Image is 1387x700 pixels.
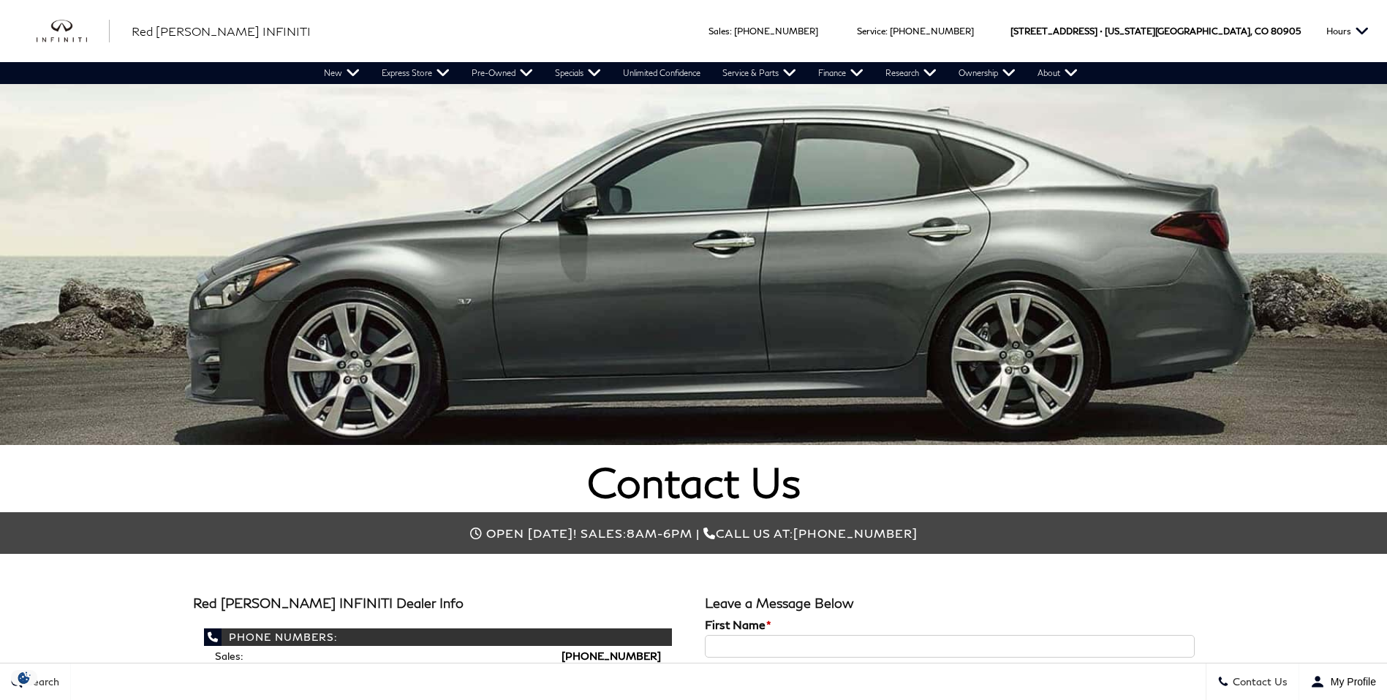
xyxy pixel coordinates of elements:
a: Ownership [948,62,1027,84]
img: Opt-Out Icon [7,670,41,685]
h3: Red [PERSON_NAME] INFINITI Dealer Info [193,596,683,611]
a: [STREET_ADDRESS] • [US_STATE][GEOGRAPHIC_DATA], CO 80905 [1010,26,1301,37]
a: Pre-Owned [461,62,544,84]
a: Research [874,62,948,84]
a: Finance [807,62,874,84]
img: INFINITI [37,20,110,43]
a: Specials [544,62,612,84]
span: Sales: [581,526,627,540]
div: Call us at: [193,526,1195,540]
a: infiniti [37,20,110,43]
span: Search [23,676,59,688]
span: Sales: [215,650,243,662]
a: [PHONE_NUMBER] [890,26,974,37]
label: First Name [705,617,771,631]
span: 8am-6pm [627,526,692,540]
a: Express Store [371,62,461,84]
a: Red [PERSON_NAME] INFINITI [132,23,311,40]
button: Open user profile menu [1299,663,1387,700]
h1: Contact Us [193,460,1195,505]
span: : [730,26,732,37]
span: [PHONE_NUMBER] [793,526,918,540]
span: Contact Us [1229,676,1288,688]
a: [PHONE_NUMBER] [562,650,661,662]
a: New [313,62,371,84]
span: | [696,526,700,540]
a: Unlimited Confidence [612,62,711,84]
a: [PHONE_NUMBER] [734,26,818,37]
span: : [885,26,888,37]
span: Red [PERSON_NAME] INFINITI [132,24,311,38]
h3: Leave a Message Below [705,596,1195,611]
span: My Profile [1325,676,1376,688]
span: Service [857,26,885,37]
section: Click to Open Cookie Consent Modal [7,670,41,685]
span: Phone Numbers: [204,628,672,646]
span: Sales [708,26,730,37]
span: Open [DATE]! [486,526,577,540]
a: About [1027,62,1089,84]
a: Service & Parts [711,62,807,84]
nav: Main Navigation [313,62,1089,84]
